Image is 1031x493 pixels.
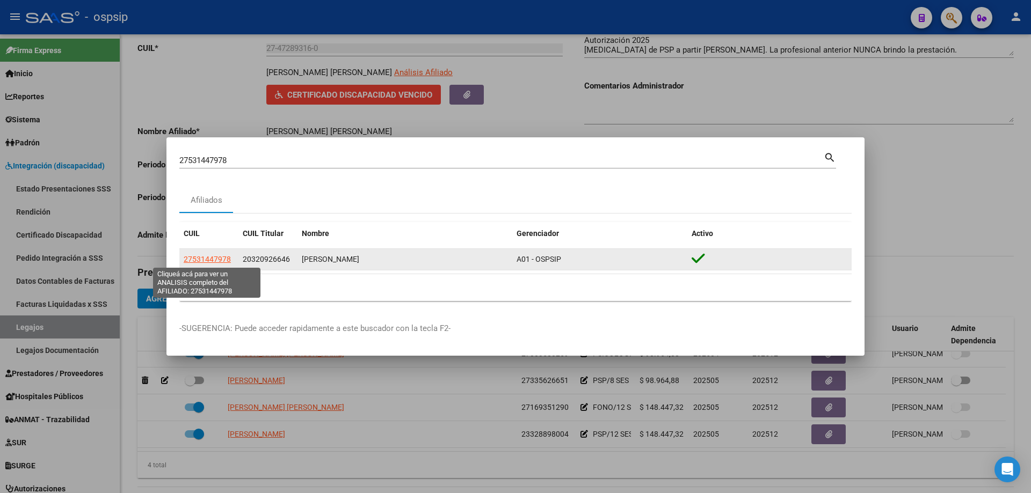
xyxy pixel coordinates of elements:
[687,222,852,245] datatable-header-cell: Activo
[184,229,200,238] span: CUIL
[692,229,713,238] span: Activo
[238,222,297,245] datatable-header-cell: CUIL Titular
[179,274,852,301] div: 1 total
[243,255,290,263] span: 20320926646
[517,229,559,238] span: Gerenciador
[179,222,238,245] datatable-header-cell: CUIL
[297,222,512,245] datatable-header-cell: Nombre
[302,253,508,266] div: [PERSON_NAME]
[184,255,231,263] span: 27531447978
[191,194,222,207] div: Afiliados
[994,457,1020,482] div: Open Intercom Messenger
[517,255,561,263] span: A01 - OSPSIP
[179,322,852,335] p: -SUGERENCIA: Puede acceder rapidamente a este buscador con la tecla F2-
[302,229,329,238] span: Nombre
[512,222,687,245] datatable-header-cell: Gerenciador
[243,229,284,238] span: CUIL Titular
[824,150,836,163] mat-icon: search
